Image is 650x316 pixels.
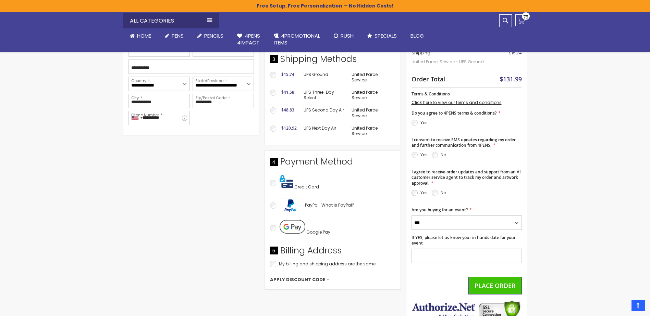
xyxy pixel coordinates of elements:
[321,201,354,209] a: What is PayPal?
[410,32,424,39] span: Blog
[412,74,445,83] strong: Order Total
[306,229,330,235] span: Google Pay
[412,137,516,148] span: I consent to receive SMS updates regarding my order and further communication from 4PENS.
[420,120,428,126] label: Yes
[348,104,395,122] td: United Parcel Service
[412,169,521,186] span: I agree to receive order updates and support from an AI customer service agent to track my order ...
[348,86,395,104] td: United Parcel Service
[360,28,404,43] a: Specials
[300,68,348,86] td: UPS Ground
[412,50,430,56] span: Shipping
[274,32,320,46] span: 4PROMOTIONAL ITEMS
[270,277,325,283] span: Apply Discount Code
[300,86,348,104] td: UPS Three-Day Select
[230,28,267,51] a: 4Pens4impact
[412,235,516,246] span: If YES, please let us know your in hands date for your event
[348,122,395,140] td: United Parcel Service
[281,71,294,77] span: $15.74
[420,152,428,158] label: Yes
[348,68,395,86] td: United Parcel Service
[412,110,496,116] span: Do you agree to 4PENS terms & conditions?
[515,14,527,26] a: 75
[327,28,360,43] a: Rush
[468,277,522,294] button: Place Order
[123,28,158,43] a: Home
[191,28,230,43] a: Pencils
[341,32,354,39] span: Rush
[137,32,151,39] span: Home
[267,28,327,51] a: 4PROMOTIONALITEMS
[509,50,522,56] span: $15.74
[412,56,488,68] span: United Parcel Service - UPS Ground
[158,28,191,43] a: Pens
[475,281,516,290] span: Place Order
[412,207,468,213] span: Are you buying for an event?
[300,104,348,122] td: UPS Second Day Air
[412,91,450,97] span: Terms & Conditions
[281,107,294,113] span: $48.83
[375,32,397,39] span: Specials
[404,28,431,43] a: Blog
[123,13,219,28] div: All Categories
[305,202,319,208] span: PayPal
[300,122,348,140] td: UPS Next Day Air
[441,152,446,158] label: No
[294,184,319,190] span: Credit Card
[270,245,395,260] div: Billing Address
[321,202,354,208] span: What is PayPal?
[281,125,297,131] span: $120.92
[280,220,305,234] img: Pay with Google Pay
[441,190,446,196] label: No
[500,75,522,83] span: $131.99
[237,32,260,46] span: 4Pens 4impact
[631,300,645,311] a: Top
[412,100,502,105] a: Click here to view our terms and conditions
[280,175,293,188] img: Pay with credit card
[279,198,302,213] img: Acceptance Mark
[270,53,395,68] div: Shipping Methods
[172,32,184,39] span: Pens
[420,190,428,196] label: Yes
[129,111,145,125] div: United States: +1
[204,32,223,39] span: Pencils
[270,156,395,171] div: Payment Method
[523,14,528,20] span: 75
[279,261,376,267] span: My billing and shipping address are the same
[281,89,294,95] span: $41.58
